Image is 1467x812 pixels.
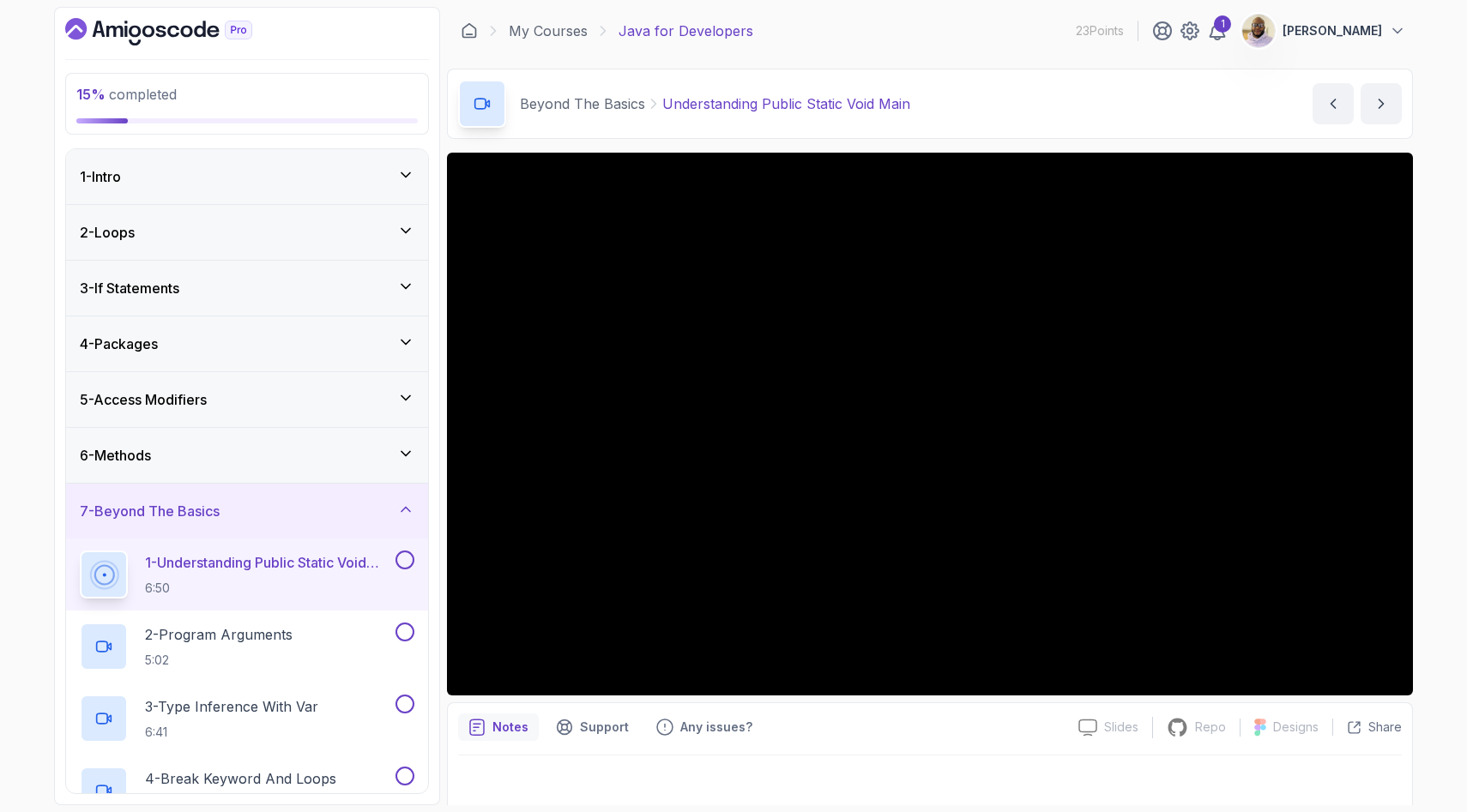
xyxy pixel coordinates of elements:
button: Support button [546,713,639,741]
button: next content [1361,83,1402,124]
button: notes button [458,713,539,741]
button: 3-If Statements [66,261,428,316]
p: 2 - Program Arguments [145,624,293,645]
button: Feedback button [646,713,763,741]
p: Understanding Public Static Void Main [662,93,910,114]
button: previous content [1313,83,1354,124]
button: Share [1332,719,1402,736]
p: 3 - Type Inference With Var [145,696,318,717]
iframe: 1 - Understanding public static void main [447,153,1413,695]
div: 1 [1214,15,1231,33]
h3: 2 - Loops [80,222,135,243]
button: 7-Beyond The Basics [66,484,428,538]
button: 6-Methods [66,428,428,483]
button: 5-Access Modifiers [66,372,428,427]
p: 1 - Understanding Public Static Void Main [145,552,392,573]
button: 2-Program Arguments5:02 [80,623,414,671]
a: My Courses [509,21,588,41]
h3: 7 - Beyond The Basics [80,501,220,521]
a: Dashboard [461,22,478,39]
button: 1-Understanding Public Static Void Main6:50 [80,550,414,598]
p: Beyond The Basics [520,93,645,114]
p: 4 - Break Keyword And Loops [145,768,336,789]
p: Share [1368,719,1402,736]
h3: 5 - Access Modifiers [80,389,207,410]
p: Notes [492,719,528,736]
p: Any issues? [680,719,752,736]
h3: 6 - Methods [80,445,151,466]
p: 5:02 [145,652,293,669]
span: completed [76,86,177,103]
p: Designs [1273,719,1319,736]
img: user profile image [1242,15,1275,47]
h3: 4 - Packages [80,334,158,354]
p: 6:50 [145,580,392,597]
button: 2-Loops [66,205,428,260]
p: 23 Points [1076,22,1124,39]
p: Support [580,719,629,736]
p: [PERSON_NAME] [1283,22,1382,39]
span: 15 % [76,86,106,103]
a: 1 [1207,21,1228,41]
a: Dashboard [65,18,292,45]
p: Java for Developers [619,21,753,41]
p: Slides [1104,719,1138,736]
button: user profile image[PERSON_NAME] [1241,14,1406,48]
h3: 3 - If Statements [80,278,179,298]
button: 1-Intro [66,149,428,204]
p: 6:41 [145,724,318,741]
h3: 1 - Intro [80,166,121,187]
button: 3-Type Inference With Var6:41 [80,695,414,743]
button: 4-Packages [66,316,428,371]
p: Repo [1195,719,1226,736]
